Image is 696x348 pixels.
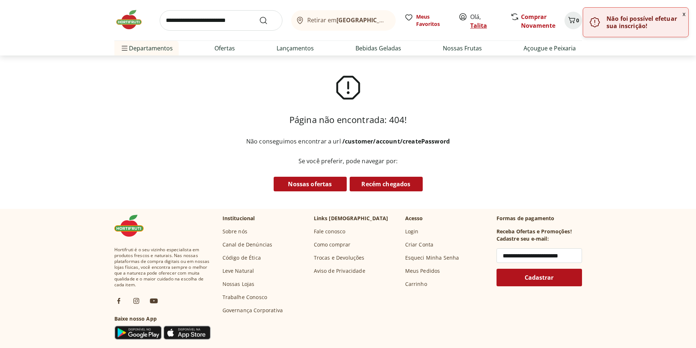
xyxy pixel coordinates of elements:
[223,215,255,222] p: Institucional
[114,247,211,288] span: Hortifruti é o seu vizinho especialista em produtos frescos e naturais. Nas nossas plataformas de...
[405,241,434,248] a: Criar Conta
[405,228,419,235] a: Login
[443,44,482,53] a: Nossas Frutas
[314,254,365,261] a: Trocas e Devoluções
[223,280,255,288] a: Nossas Lojas
[114,325,162,340] img: Google Play Icon
[120,39,173,57] span: Departamentos
[223,241,273,248] a: Canal de Denúncias
[223,307,283,314] a: Governança Corporativa
[314,267,365,275] a: Aviso de Privacidade
[291,10,396,31] button: Retirar em[GEOGRAPHIC_DATA]/[GEOGRAPHIC_DATA]
[223,228,247,235] a: Sobre nós
[576,17,579,24] span: 0
[524,44,576,53] a: Açougue e Peixaria
[120,39,129,57] button: Menu
[223,254,261,261] a: Código de Ética
[160,10,282,31] input: search
[680,8,688,20] button: Fechar notificação
[405,254,459,261] a: Esqueci Minha Senha
[336,16,460,24] b: [GEOGRAPHIC_DATA]/[GEOGRAPHIC_DATA]
[355,44,401,53] a: Bebidas Geladas
[314,215,388,222] p: Links [DEMOGRAPHIC_DATA]
[289,114,407,126] h3: Página não encontrada: 404!
[497,228,572,235] h3: Receba Ofertas e Promoções!
[497,215,582,222] p: Formas de pagamento
[470,22,487,30] a: Talita
[114,9,151,31] img: Hortifruti
[405,280,427,288] a: Carrinho
[350,177,423,191] a: Recém chegados
[497,269,582,286] button: Cadastrar
[564,12,582,29] button: Carrinho
[405,267,440,275] a: Meus Pedidos
[525,275,554,280] span: Cadastrar
[307,17,388,23] span: Retirar em
[132,297,141,305] img: ig
[314,228,346,235] a: Fale conosco
[114,215,151,237] img: Hortifruti
[405,215,423,222] p: Acesso
[214,44,235,53] a: Ofertas
[149,297,158,305] img: ytb
[521,13,555,30] a: Comprar Novamente
[114,297,123,305] img: fb
[244,157,452,165] p: Se você preferir, pode navegar por:
[416,13,450,28] span: Meus Favoritos
[114,315,211,322] h3: Baixe nosso App
[606,15,682,30] p: Não foi possível efetuar sua inscrição!
[223,294,267,301] a: Trabalhe Conosco
[470,12,503,30] span: Olá,
[277,44,314,53] a: Lançamentos
[274,177,347,191] a: Nossas ofertas
[163,325,211,340] img: App Store Icon
[314,241,351,248] a: Como comprar
[259,16,277,25] button: Submit Search
[246,137,450,145] p: Não conseguimos encontrar a url
[404,13,450,28] a: Meus Favoritos
[223,267,254,275] a: Leve Natural
[497,235,549,242] h3: Cadastre seu e-mail:
[342,137,450,145] b: /customer/account/createPassword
